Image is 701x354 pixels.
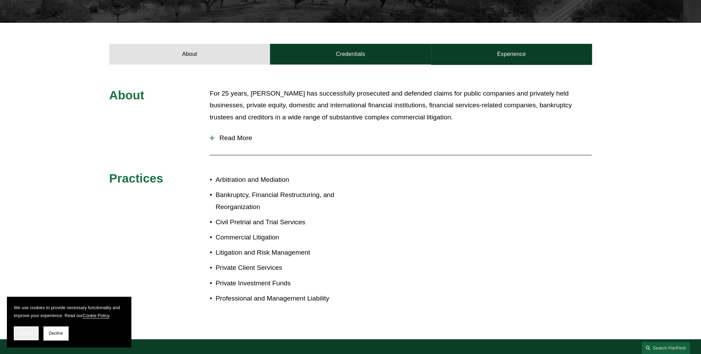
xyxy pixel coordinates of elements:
[109,171,163,185] span: Practices
[431,44,592,65] a: Experience
[210,88,592,124] p: For 25 years, [PERSON_NAME] has successfully prosecuted and defended claims for public companies ...
[20,331,33,336] span: Accept
[216,247,350,259] p: Litigation and Risk Management
[109,88,144,102] span: About
[210,129,592,147] button: Read More
[14,304,124,319] p: We use cookies to provide necessary functionality and improve your experience. Read our .
[216,293,350,305] p: Professional and Management Liability
[14,326,39,340] button: Accept
[83,313,109,318] a: Cookie Policy
[43,326,68,340] button: Decline
[642,342,690,354] a: Search this site
[216,189,350,213] p: Bankruptcy, Financial Restructuring, and Reorganization
[7,297,131,347] section: Cookie banner
[216,232,350,244] p: Commercial Litigation
[214,134,592,142] span: Read More
[109,44,270,65] a: About
[216,277,350,289] p: Private Investment Funds
[270,44,431,65] a: Credentials
[216,216,350,228] p: Civil Pretrial and Trial Services
[49,331,63,336] span: Decline
[216,262,350,274] p: Private Client Services
[216,174,350,186] p: Arbitration and Mediation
